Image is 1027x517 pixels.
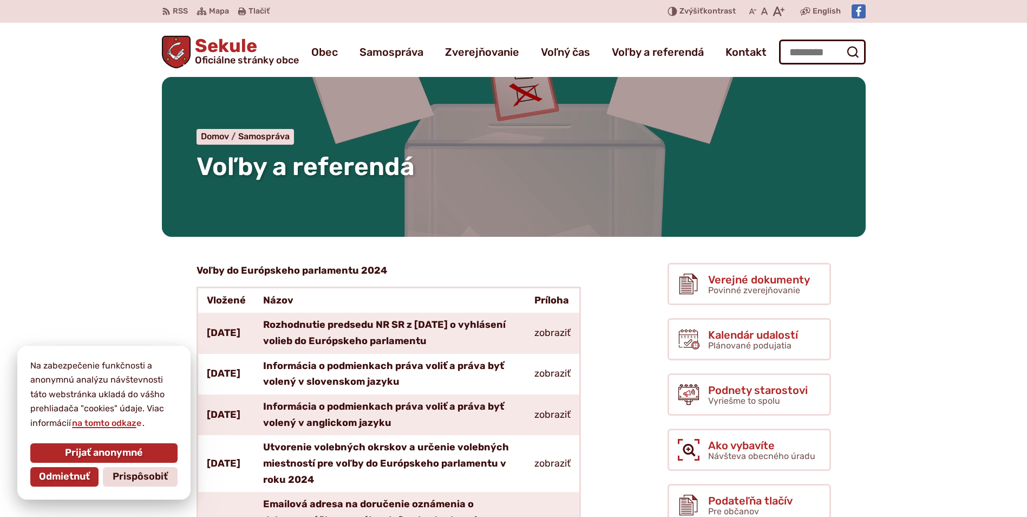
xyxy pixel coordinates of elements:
a: zobraziť [534,327,571,339]
img: Prejsť na domovskú stránku [162,36,191,68]
strong: Informácia o podmienkach práva voliť a práva byť volený v anglickom jazyku [263,400,504,429]
a: Verejné dokumenty Povinné zverejňovanie [668,263,831,305]
strong: 2024 [361,264,387,276]
a: Logo Sekule, prejsť na domovskú stránku. [162,36,299,68]
span: Verejné dokumenty [708,274,810,286]
span: Domov [201,131,229,141]
a: zobraziť [534,367,571,379]
span: Vyriešme to spolu [708,396,780,406]
a: Ako vybavíte Návšteva obecného úradu [668,429,831,471]
strong: [DATE] [207,409,240,421]
p: Na zabezpečenie funkčnosti a anonymnú analýzu návštevnosti táto webstránka ukladá do vášho prehli... [30,359,178,430]
a: English [810,5,843,18]
button: Prispôsobiť [103,467,178,487]
span: Odmietnuť [39,471,90,483]
img: Prejsť na Facebook stránku [852,4,866,18]
a: Zverejňovanie [445,37,519,67]
button: Odmietnuť [30,467,99,487]
span: Ako vybavíte [708,440,815,451]
strong: Názov [263,294,293,306]
span: Mapa [209,5,229,18]
a: Kalendár udalostí Plánované podujatia [668,318,831,360]
a: na tomto odkaze [71,418,142,428]
span: Oficiálne stránky obce [195,55,299,65]
span: Prispôsobiť [113,471,168,483]
span: Podnety starostovi [708,384,808,396]
strong: [DATE] [207,367,240,379]
span: Návšteva obecného úradu [708,451,815,461]
span: English [813,5,841,18]
a: Samospráva [359,37,423,67]
a: Voľný čas [541,37,590,67]
strong: pre voľby do Európskeho parlamentu v roku 2024 [263,457,506,486]
span: RSS [173,5,188,18]
a: Domov [201,131,238,141]
button: Prijať anonymné [30,443,178,463]
strong: Vložené [207,294,246,306]
a: zobraziť [534,409,571,421]
a: Podnety starostovi Vyriešme to spolu [668,373,831,416]
span: Povinné zverejňovanie [708,285,800,295]
strong: Voľby do Európskeho parlamentu [197,264,359,276]
a: Voľby a referendá [612,37,704,67]
strong: Utvorenie volebných okrskov a určenie volebných miestností [263,441,509,469]
span: Voľby a referendá [197,152,415,182]
strong: Rozhodnutie predsedu NR SR z [DATE] o vyhlásení volieb [263,319,506,347]
strong: do Európskeho parlamentu [295,335,427,347]
span: Pre občanov [708,506,759,516]
a: zobraziť [534,457,571,469]
strong: Príloha [534,294,569,306]
span: Prijať anonymné [65,447,143,459]
a: Samospráva [238,131,290,141]
span: Podateľňa tlačív [708,495,793,507]
span: Sekule [191,37,299,65]
strong: [DATE] [207,457,240,469]
span: Plánované podujatia [708,340,791,351]
span: Kalendár udalostí [708,329,798,341]
a: Kontakt [725,37,767,67]
span: Zvýšiť [679,7,703,16]
a: Obec [311,37,338,67]
strong: [DATE] [207,327,240,339]
span: kontrast [679,7,736,16]
strong: Informácia o podmienkach práva voliť a práva byť volený v slovenskom jazyku [263,360,504,388]
span: Tlačiť [248,7,270,16]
